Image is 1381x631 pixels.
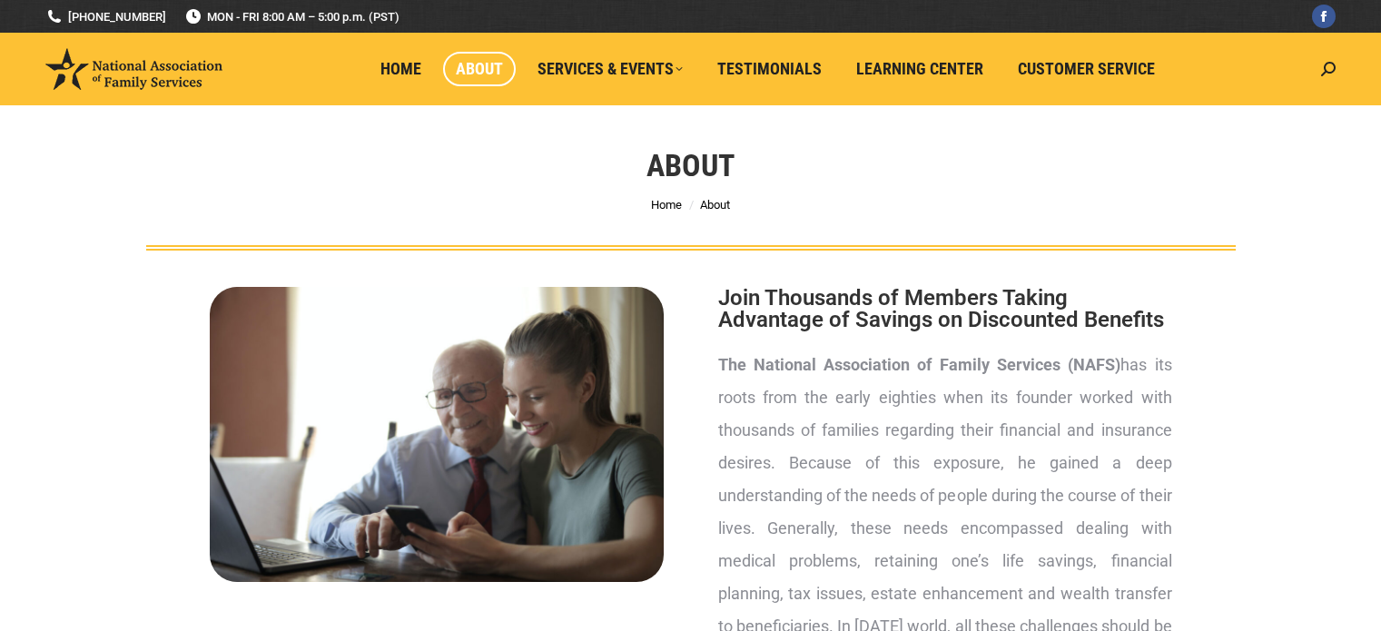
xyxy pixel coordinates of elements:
[210,287,664,582] img: About National Association of Family Services
[45,8,166,25] a: [PHONE_NUMBER]
[1312,5,1336,28] a: Facebook page opens in new window
[700,198,730,212] span: About
[717,59,822,79] span: Testimonials
[456,59,503,79] span: About
[843,52,996,86] a: Learning Center
[184,8,400,25] span: MON - FRI 8:00 AM – 5:00 p.m. (PST)
[368,52,434,86] a: Home
[646,145,735,185] h1: About
[380,59,421,79] span: Home
[856,59,983,79] span: Learning Center
[45,48,222,90] img: National Association of Family Services
[1005,52,1168,86] a: Customer Service
[1018,59,1155,79] span: Customer Service
[718,287,1172,330] h2: Join Thousands of Members Taking Advantage of Savings on Discounted Benefits
[538,59,683,79] span: Services & Events
[705,52,834,86] a: Testimonials
[443,52,516,86] a: About
[651,198,682,212] a: Home
[718,355,1121,374] strong: The National Association of Family Services (NAFS)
